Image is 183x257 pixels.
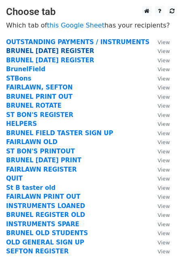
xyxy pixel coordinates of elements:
a: INSTRUMENTS SPARE [6,221,79,228]
small: View [157,194,170,200]
a: View [149,102,170,109]
small: View [157,121,170,127]
a: STBons [6,75,31,82]
small: View [157,203,170,209]
h3: Choose tab [6,6,177,18]
small: View [157,76,170,82]
a: View [149,138,170,146]
a: BrunelField [6,66,45,73]
small: View [157,157,170,164]
a: View [149,47,170,55]
a: View [149,66,170,73]
a: View [149,148,170,155]
a: View [149,130,170,137]
a: this Google Sheet [47,21,104,29]
a: BRUNEL [DATE] REGISTER [6,47,94,55]
a: View [149,211,170,219]
small: View [157,112,170,118]
a: View [149,166,170,173]
a: View [149,38,170,46]
a: FAIRLAWN, SEFTON [6,84,73,91]
a: QUIT [6,175,23,182]
a: ST BON'S PRINTOUT [6,148,75,155]
p: Which tab of has your recipients? [6,21,177,30]
a: View [149,75,170,82]
small: View [157,85,170,91]
a: OLD GENERAL SIGN UP [6,239,84,246]
a: ST BON'S REGISTER [6,111,73,119]
a: BRUNEL ROTATE [6,102,62,109]
a: View [149,120,170,127]
small: View [157,66,170,72]
small: View [157,167,170,173]
small: View [157,103,170,109]
small: View [157,176,170,182]
a: View [149,175,170,182]
a: HELPERS [6,120,37,127]
a: View [149,184,170,191]
a: View [149,202,170,210]
a: St B taster old [6,184,55,191]
iframe: Chat Widget [143,218,183,257]
small: View [157,94,170,100]
small: View [157,39,170,45]
a: View [149,93,170,100]
small: View [157,48,170,54]
a: INSTRUMENTS LOANED [6,202,85,210]
small: View [157,185,170,191]
a: BRUNEL [DATE] REGISTER [6,57,94,64]
a: View [149,57,170,64]
a: View [149,193,170,200]
small: View [157,57,170,64]
a: FAIRLAWN PRINT OUT [6,193,80,200]
a: View [149,111,170,119]
a: FAIRLAWN REGISTER [6,166,77,173]
small: View [157,212,170,218]
a: View [149,157,170,164]
a: OUTSTANDING PAYMENTS / INSTRUMENTS [6,38,149,46]
a: BRUNEL OLD STUDENTS [6,229,88,237]
small: View [157,149,170,155]
small: View [157,130,170,136]
a: FAIRLAWN OLD [6,138,57,146]
a: BRUNEL FIELD TASTER SIGN UP [6,130,113,137]
a: BRUNEL REGISTER OLD [6,211,85,219]
a: BRUNEL [DATE] PRINT [6,157,81,164]
a: SEFTON REGISTER [6,248,69,255]
a: View [149,84,170,91]
small: View [157,139,170,145]
a: BRUNEL PRINT OUT [6,93,72,100]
